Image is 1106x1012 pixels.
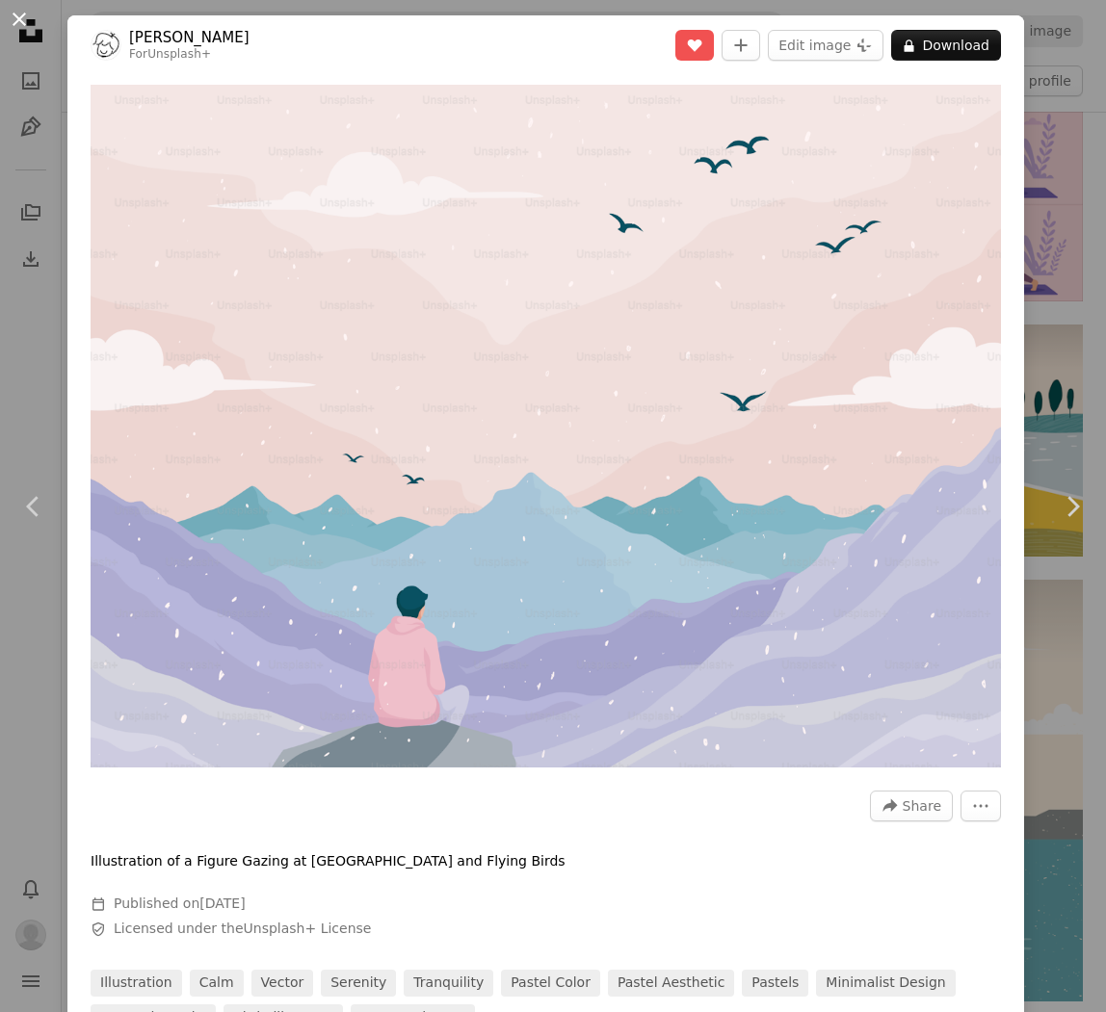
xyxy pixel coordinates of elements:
[251,970,314,997] a: vector
[91,85,1001,767] button: Zoom in on this image
[675,30,714,61] button: Unlike
[1039,414,1106,599] a: Next
[961,791,1001,821] button: More Actions
[722,30,760,61] button: Add to Collection
[891,30,1001,61] button: Download
[501,970,600,997] a: pastel color
[129,28,250,47] a: [PERSON_NAME]
[870,791,953,821] button: Share this image
[816,970,955,997] a: minimalist design
[321,970,396,997] a: serenity
[114,895,246,911] span: Published on
[91,85,1001,767] img: A person sitting on a rock in the middle of a mountain
[114,920,371,939] span: Licensed under the
[742,970,808,997] a: pastels
[91,30,121,61] img: Go to Rizki Kurniawan's profile
[190,970,244,997] a: calm
[147,47,211,61] a: Unsplash+
[129,47,250,63] div: For
[768,30,883,61] button: Edit image
[91,852,566,871] p: Illustration of a Figure Gazing at [GEOGRAPHIC_DATA] and Flying Birds
[91,970,182,997] a: illustration
[244,921,372,936] a: Unsplash+ License
[199,895,245,911] time: November 6, 2024 at 6:52:54 AM GMT
[608,970,734,997] a: pastel aesthetic
[404,970,493,997] a: tranquility
[903,791,941,820] span: Share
